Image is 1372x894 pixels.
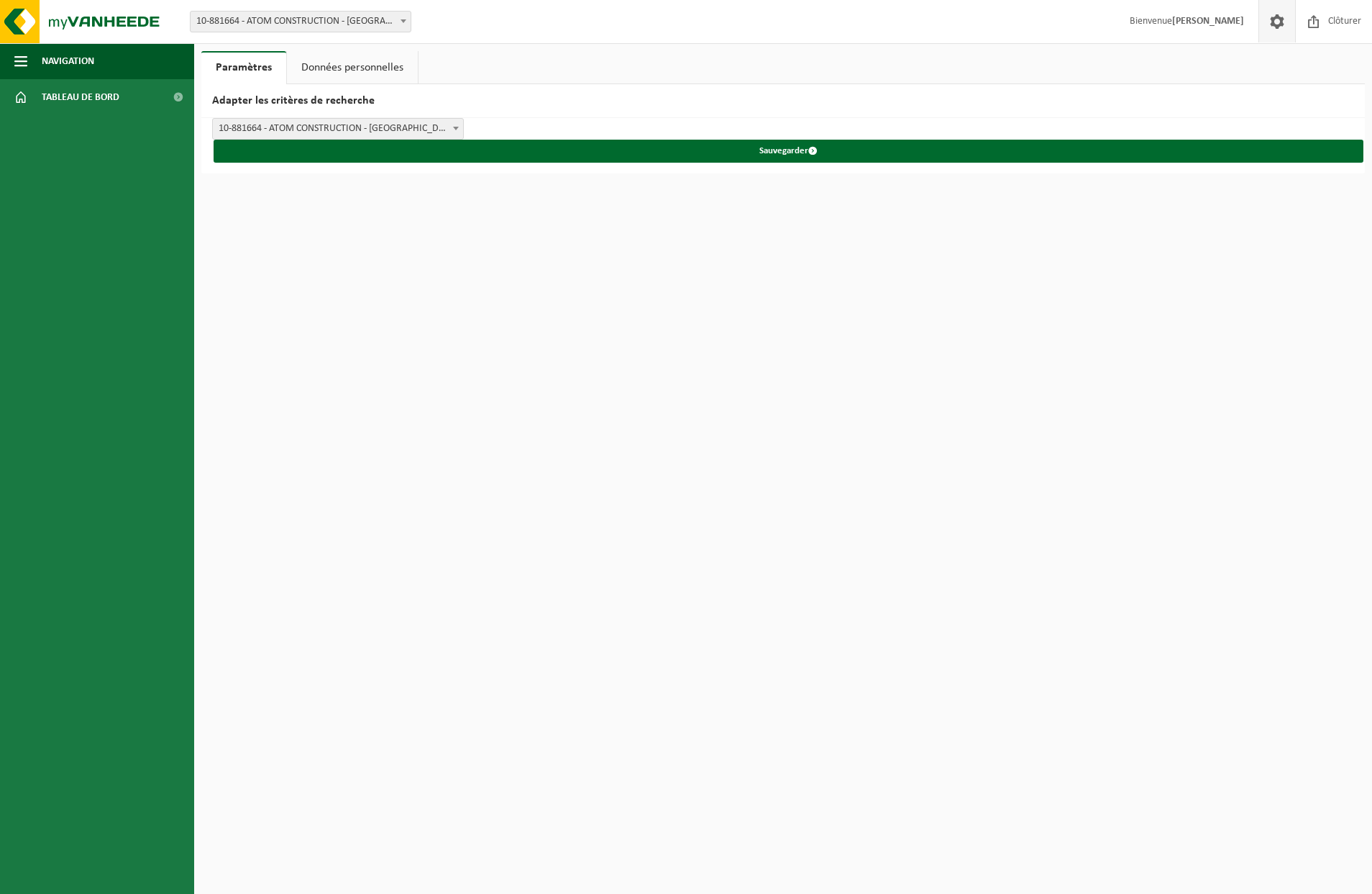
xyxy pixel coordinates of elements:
button: Sauvegarder [214,140,1363,163]
span: 10-881664 - ATOM CONSTRUCTION - LEUVEN [190,11,411,32]
strong: [PERSON_NAME] [1172,16,1244,27]
span: Tableau de bord [42,79,119,115]
h2: Adapter les critères de recherche [201,84,1365,118]
a: Données personnelles [287,51,418,84]
span: 10-881664 - ATOM CONSTRUCTION - LEUVEN [212,118,464,140]
span: 10-881664 - ATOM CONSTRUCTION - LEUVEN [213,119,463,139]
span: 10-881664 - ATOM CONSTRUCTION - LEUVEN [191,12,411,32]
a: Paramètres [201,51,286,84]
span: Navigation [42,43,94,79]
